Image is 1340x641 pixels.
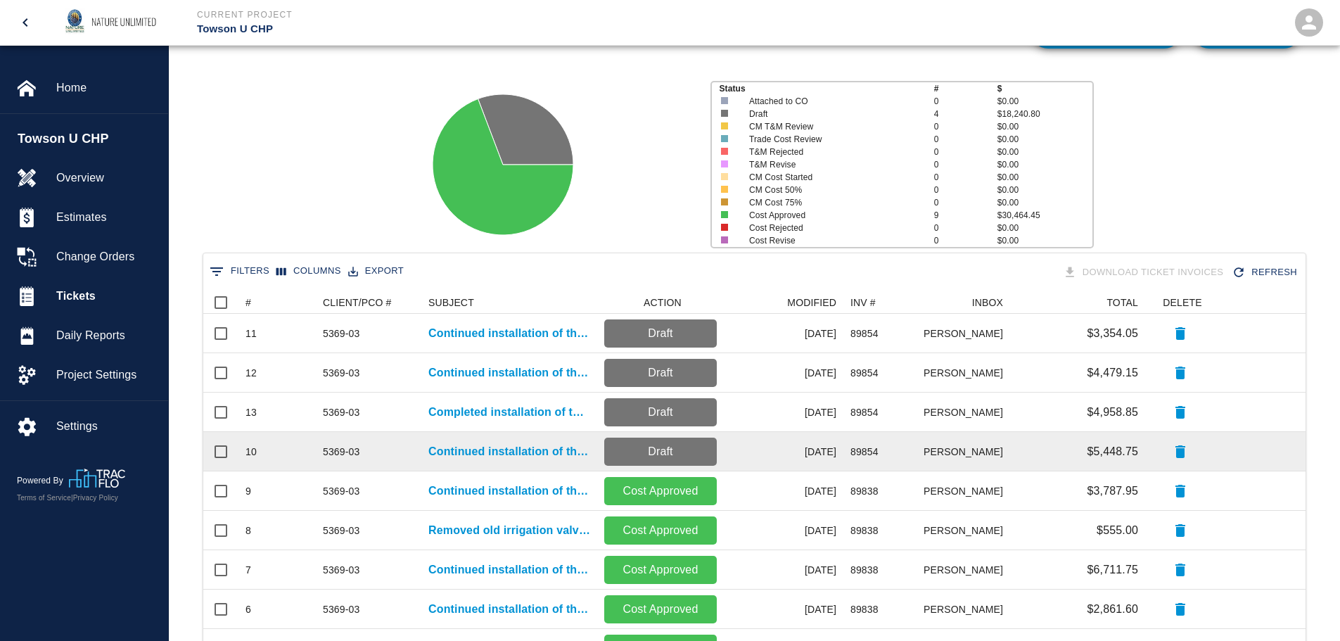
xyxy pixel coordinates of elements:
p: Powered By [17,474,69,487]
div: Chat Widget [1270,573,1340,641]
div: [PERSON_NAME] [924,550,1010,590]
p: $2,861.60 [1087,601,1138,618]
p: $4,479.15 [1087,364,1138,381]
p: 0 [934,171,997,184]
p: $0.00 [997,95,1092,108]
p: Draft [610,443,711,460]
div: 5369-03 [323,484,359,498]
div: 12 [245,366,257,380]
div: [DATE] [724,471,843,511]
div: 89854 [850,366,879,380]
div: 13 [245,405,257,419]
p: $0.00 [997,222,1092,234]
p: $30,464.45 [997,209,1092,222]
p: 0 [934,222,997,234]
p: Cost Rejected [749,222,915,234]
div: MODIFIED [787,291,836,314]
a: Terms of Service [17,494,71,502]
div: [DATE] [724,314,843,353]
button: Select columns [273,260,345,282]
div: # [245,291,251,314]
p: 0 [934,146,997,158]
div: 5369-03 [323,563,359,577]
a: Privacy Policy [73,494,118,502]
p: $0.00 [997,171,1092,184]
span: Change Orders [56,248,157,265]
div: [PERSON_NAME] [924,314,1010,353]
div: 89838 [850,563,879,577]
div: TOTAL [1010,291,1145,314]
p: $0.00 [997,158,1092,171]
span: Estimates [56,209,157,226]
div: 10 [245,445,257,459]
div: [DATE] [724,432,843,471]
p: T&M Rejected [749,146,915,158]
span: Project Settings [56,367,157,383]
p: 0 [934,196,997,209]
div: INV # [843,291,924,314]
p: CM Cost 50% [749,184,915,196]
div: DELETE [1145,291,1215,314]
p: Status [719,82,933,95]
p: Cost Approved [610,601,711,618]
div: 6 [245,602,251,616]
p: Trade Cost Review [749,133,915,146]
p: Cost Approved [610,522,711,539]
p: $3,354.05 [1087,325,1138,342]
div: 89838 [850,523,879,538]
p: Draft [610,404,711,421]
p: Removed old irrigation valve box. Cleaned and removed excess dirt from... [428,522,590,539]
p: $0.00 [997,146,1092,158]
p: $0.00 [997,120,1092,133]
p: $0.00 [997,133,1092,146]
span: Home [56,80,157,96]
span: | [71,494,73,502]
div: [PERSON_NAME] [924,393,1010,432]
p: $5,448.75 [1087,443,1138,460]
div: 5369-03 [323,602,359,616]
div: 89854 [850,326,879,341]
p: $6,711.75 [1087,561,1138,578]
div: 89838 [850,602,879,616]
div: [DATE] [724,590,843,629]
p: 0 [934,133,997,146]
p: 0 [934,184,997,196]
div: 89854 [850,445,879,459]
div: 5369-03 [323,523,359,538]
p: $ [997,82,1092,95]
div: SUBJECT [421,291,597,314]
div: [PERSON_NAME] [924,432,1010,471]
span: Daily Reports [56,327,157,344]
p: Cost Approved [610,483,711,500]
p: Cost Revise [749,234,915,247]
div: 89854 [850,405,879,419]
div: CLIENT/PCO # [316,291,421,314]
a: Continued installation of the irrigation system. [428,325,590,342]
p: Cost Approved [610,561,711,578]
div: 8 [245,523,251,538]
a: Continued installation of the irrigation system. [428,561,590,578]
div: Refresh the list [1229,260,1303,285]
p: 9 [934,209,997,222]
p: Completed installation of the irrigation system and tested all work.... [428,404,590,421]
p: T&M Revise [749,158,915,171]
p: # [934,82,997,95]
p: 4 [934,108,997,120]
a: Continued installation of the irrigation system. [428,483,590,500]
p: CM Cost Started [749,171,915,184]
div: 5369-03 [323,445,359,459]
div: [PERSON_NAME] [924,353,1010,393]
div: [PERSON_NAME] [924,471,1010,511]
button: Refresh [1229,260,1303,285]
div: ACTION [644,291,682,314]
div: CLIENT/PCO # [323,291,392,314]
p: $0.00 [997,184,1092,196]
a: Continued installation of the irrigation system. [428,443,590,460]
div: [DATE] [724,393,843,432]
a: Continued installation of the irrigation system. [428,601,590,618]
img: Nature Unlimited [58,3,169,42]
div: INBOX [924,291,1010,314]
div: [DATE] [724,353,843,393]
